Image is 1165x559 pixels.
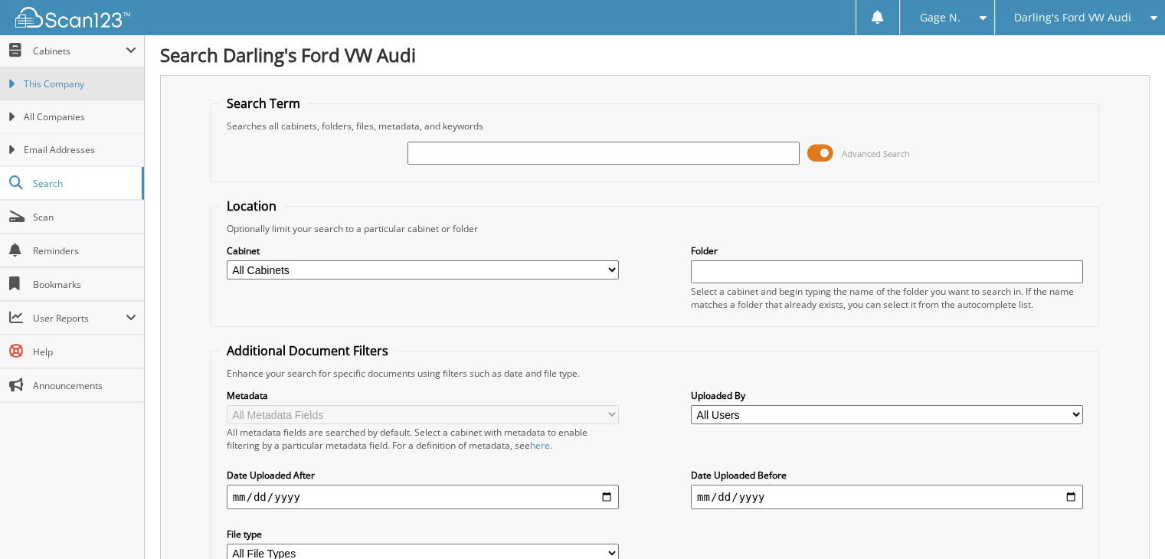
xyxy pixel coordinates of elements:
label: Cabinet [227,244,619,257]
img: scan123-logo-white.svg [15,7,130,28]
div: Enhance your search for specific documents using filters such as date and file type. [219,367,1091,380]
span: Reminders [33,244,136,257]
label: Folder [691,244,1083,257]
span: User Reports [33,312,126,325]
div: Optionally limit your search to a particular cabinet or folder [219,222,1091,235]
span: Advanced Search [842,148,910,159]
legend: Search Term [219,95,308,112]
label: File type [227,528,619,541]
span: Gage N. [919,13,960,22]
iframe: Chat Widget [1088,485,1165,559]
span: All Companies [24,110,136,124]
span: Search [33,177,134,190]
span: This Company [24,77,136,91]
a: here [530,439,550,452]
h1: Search Darling's Ford VW Audi [160,42,1150,67]
input: start [227,485,619,509]
label: Uploaded By [691,389,1083,402]
span: Cabinets [33,44,126,57]
span: Help [33,345,136,358]
span: Bookmarks [33,278,136,291]
span: Email Addresses [24,143,136,157]
div: Select a cabinet and begin typing the name of the folder you want to search in. If the name match... [691,285,1083,311]
span: Announcements [33,379,136,392]
legend: Additional Document Filters [219,342,396,359]
input: end [691,485,1083,509]
div: Searches all cabinets, folders, files, metadata, and keywords [219,119,1091,132]
label: Date Uploaded After [227,469,619,482]
legend: Location [219,198,284,214]
label: Date Uploaded Before [691,469,1083,482]
span: Scan [33,211,136,224]
label: Metadata [227,389,619,402]
div: All metadata fields are searched by default. Select a cabinet with metadata to enable filtering b... [227,426,619,452]
span: Darling's Ford VW Audi [1014,13,1131,22]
